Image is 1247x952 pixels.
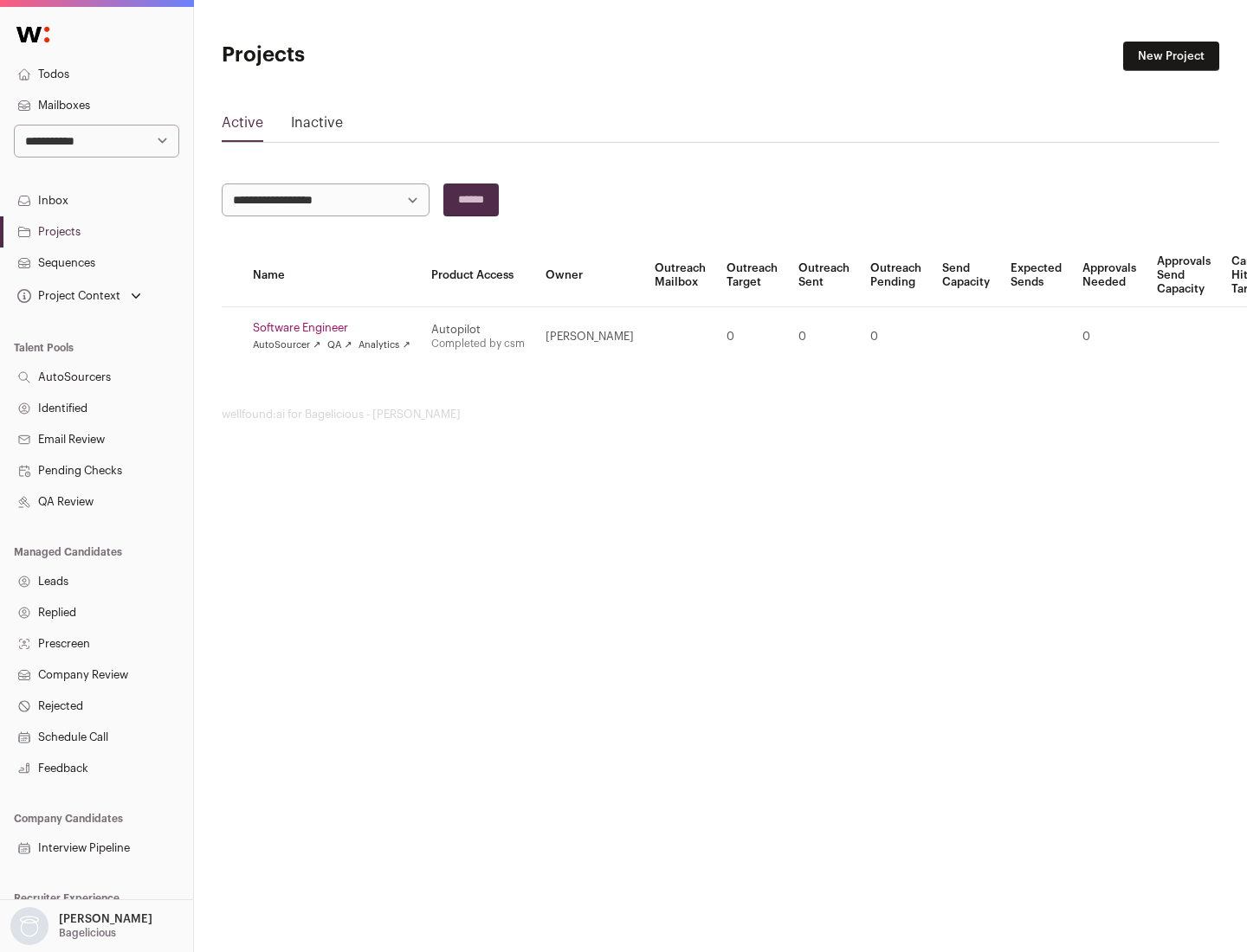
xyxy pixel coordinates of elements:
[535,244,644,307] th: Owner
[242,244,421,307] th: Name
[10,907,48,945] img: nopic.png
[1072,307,1147,367] td: 0
[1123,42,1219,71] a: New Project
[788,307,860,367] td: 0
[253,338,320,352] a: AutoSourcer ↗
[222,113,263,140] a: Active
[860,307,932,367] td: 0
[932,244,1000,307] th: Send Capacity
[59,926,116,940] p: Bagelicious
[716,307,788,367] td: 0
[716,244,788,307] th: Outreach Target
[431,338,525,349] a: Completed by csm
[253,321,410,335] a: Software Engineer
[421,244,535,307] th: Product Access
[222,42,554,69] h1: Projects
[291,113,343,140] a: Inactive
[59,912,152,926] p: [PERSON_NAME]
[14,284,145,308] button: Open dropdown
[431,323,525,337] div: Autopilot
[788,244,860,307] th: Outreach Sent
[1147,244,1221,307] th: Approvals Send Capacity
[644,244,716,307] th: Outreach Mailbox
[7,17,59,52] img: Wellfound
[327,338,352,352] a: QA ↗
[860,244,932,307] th: Outreach Pending
[7,907,156,945] button: Open dropdown
[1072,244,1147,307] th: Approvals Needed
[1000,244,1072,307] th: Expected Sends
[359,338,410,352] a: Analytics ↗
[535,307,644,367] td: [PERSON_NAME]
[14,289,120,303] div: Project Context
[222,408,1219,421] footer: wellfound:ai for Bagelicious - [PERSON_NAME]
